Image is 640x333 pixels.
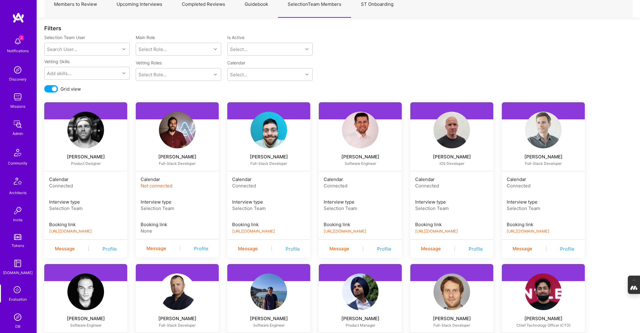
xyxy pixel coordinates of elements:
a: Profile [102,246,117,252]
div: Connected [49,183,122,189]
i: icon Chevron [122,72,125,75]
img: User Avatar [433,112,470,148]
i: icon Chevron [214,73,217,76]
div: Architects [9,190,27,196]
a: Profile [286,246,300,252]
img: admin teamwork [12,118,24,130]
div: Calendar [232,176,305,183]
img: User Avatar [342,112,379,148]
img: User Avatar [159,273,196,310]
div: Connected [507,183,580,189]
a: [PERSON_NAME] [319,153,402,161]
div: [PERSON_NAME] [319,315,402,322]
img: Invite [12,205,24,217]
img: Community [10,145,25,160]
a: [PERSON_NAME] [410,153,493,161]
div: Notifications [7,48,29,54]
img: User Avatar [250,273,287,310]
div: Select Role... [138,71,167,78]
div: Profile [377,246,391,252]
div: [PERSON_NAME] [44,153,127,161]
div: Booking link [415,221,488,228]
div: Booking link [232,221,305,228]
div: [PERSON_NAME] [44,315,127,322]
div: Message [512,245,532,252]
a: [URL][DOMAIN_NAME] [507,229,549,233]
span: Not connected [141,183,172,189]
div: Booking link [49,221,122,228]
div: Community [8,160,27,166]
img: User Avatar [250,112,287,148]
a: User Avatar [410,273,493,310]
div: Invite [13,217,23,223]
a: User Avatar [502,112,585,148]
i: icon Chevron [214,48,217,51]
a: User Avatar [44,112,127,148]
i: icon SelectionTeam [12,284,23,296]
a: [PERSON_NAME] [502,315,585,322]
div: Calendar [415,176,488,183]
a: [PERSON_NAME] [227,153,310,161]
div: Search User... [47,46,77,52]
div: Product Manager [326,323,394,328]
div: Booking link [141,221,214,228]
div: [PERSON_NAME] [227,315,310,322]
div: Profile [194,245,208,252]
div: Selection Team [141,205,214,212]
div: Software Engineer [235,323,303,328]
div: Message [146,245,166,252]
div: Booking link [324,221,397,228]
div: Selection Team [324,205,397,212]
a: User Avatar [410,112,493,148]
a: User Avatar [44,273,127,310]
img: bell [12,35,24,48]
a: [PERSON_NAME] [410,315,493,322]
a: User Avatar [502,273,585,310]
label: Calendar [227,60,245,66]
img: Admin Search [12,311,24,323]
div: Interview type [415,199,488,205]
div: Message [238,245,258,252]
div: Missions [10,103,25,110]
a: User Avatar [227,112,310,148]
div: [DOMAIN_NAME] [3,270,33,276]
a: Profile [560,246,574,252]
div: Selection Team [232,205,305,212]
img: teamwork [12,91,24,103]
div: Message [421,245,441,252]
div: Select... [230,71,247,78]
i: icon Chevron [305,48,308,51]
a: Profile [469,246,483,252]
a: User Avatar [227,273,310,310]
div: Tokens [12,242,24,249]
img: Architects [10,175,25,190]
div: Connected [415,183,488,189]
div: Admin [13,130,23,137]
div: Filters [44,25,633,31]
div: Full-Stack Developer [418,323,486,328]
a: User Avatar [319,112,402,148]
div: Interview type [49,199,122,205]
div: Product Designer [52,161,120,166]
div: Message [329,245,349,252]
div: Interview type [141,199,214,205]
i: icon Chevron [305,73,308,76]
a: [URL][DOMAIN_NAME] [49,229,92,233]
a: [PERSON_NAME] [502,153,585,161]
div: Selection Team [49,205,122,212]
div: Calendar [324,176,397,183]
div: Message [55,245,75,252]
a: User Avatar [319,273,402,310]
a: [PERSON_NAME] [136,153,219,161]
a: [URL][DOMAIN_NAME] [232,229,275,233]
img: User Avatar [433,273,470,310]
